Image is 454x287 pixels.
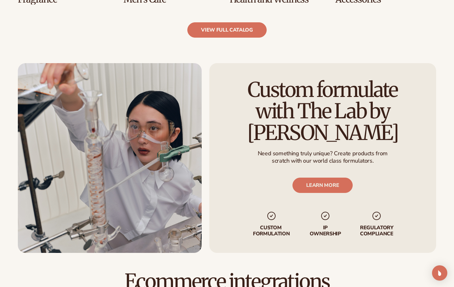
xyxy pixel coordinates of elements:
[18,63,202,253] img: Shopify Image 14
[321,210,331,221] img: checkmark_svg
[187,22,267,38] a: view full catalog
[372,210,382,221] img: checkmark_svg
[227,79,418,143] h2: Custom formulate with The Lab by [PERSON_NAME]
[266,210,277,221] img: checkmark_svg
[258,150,388,157] p: Need something truly unique? Create products from
[293,177,353,193] a: LEARN MORE
[360,224,394,237] p: regulatory compliance
[258,157,388,165] p: scratch with our world class formulators.
[309,224,342,237] p: IP Ownership
[432,265,447,281] div: Open Intercom Messenger
[252,224,292,237] p: Custom formulation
